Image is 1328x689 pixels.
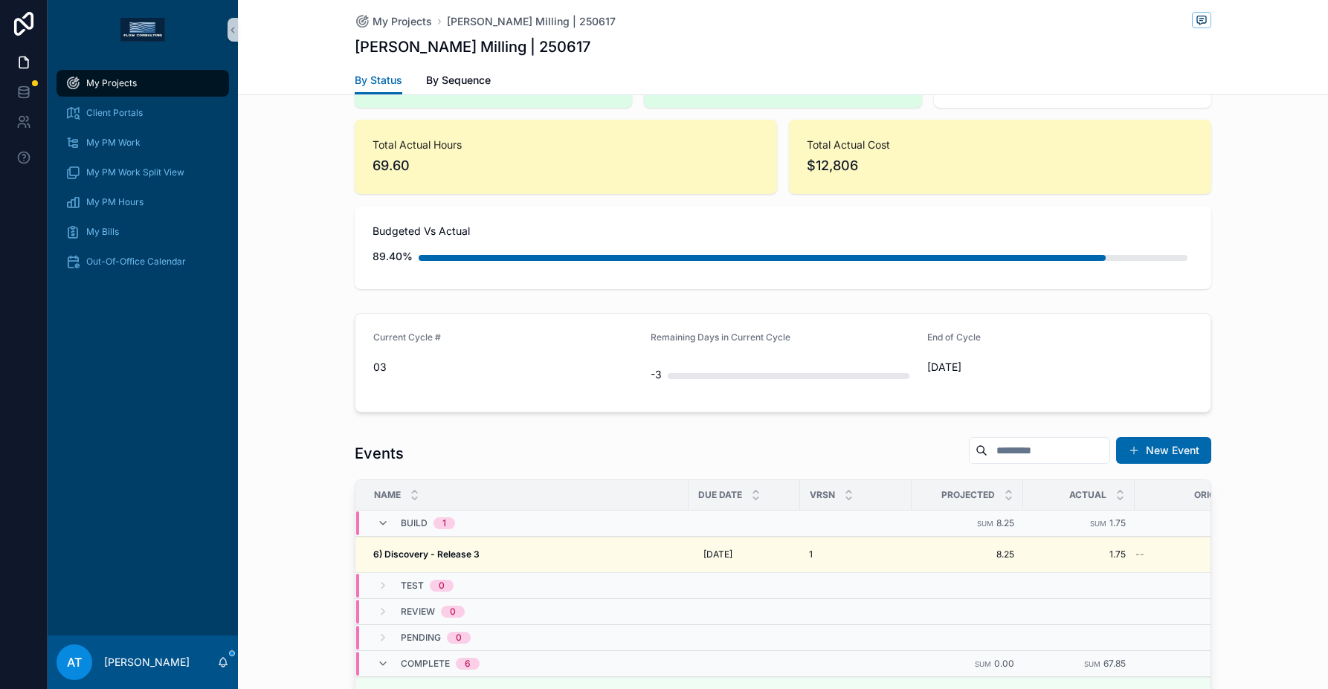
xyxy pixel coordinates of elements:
small: Sum [1090,520,1106,528]
span: Test [401,580,424,592]
small: Sum [1084,660,1100,668]
span: Complete [401,658,450,670]
span: 69.60 [373,155,759,176]
span: VRSN [810,489,835,501]
a: My Projects [57,70,229,97]
button: New Event [1116,437,1211,464]
span: Review [401,606,435,618]
div: scrollable content [48,59,238,294]
a: [DATE] [697,543,791,566]
span: Actual [1069,489,1106,501]
span: Budgeted Vs Actual [373,224,1193,239]
h1: Events [355,443,404,464]
span: 0.00 [994,658,1014,669]
div: 0 [450,606,456,618]
span: My PM Hours [86,196,144,208]
span: Current Cycle # [373,331,441,343]
a: 1.75 [1032,549,1126,560]
span: Original [1194,489,1237,501]
div: 0 [456,632,462,644]
span: My PM Work Split View [86,166,184,178]
a: 6) Discovery - Release 3 [373,549,680,560]
div: 89.40% [373,242,413,271]
span: 1 [809,549,813,560]
span: Pending [401,632,441,644]
span: Out-Of-Office Calendar [86,256,186,268]
span: By Sequence [426,73,491,88]
span: -- [1135,549,1144,560]
div: 1 [442,517,446,529]
a: -- [1135,549,1247,560]
strong: 6) Discovery - Release 3 [373,549,480,560]
span: Client Portals [86,107,143,119]
span: [DATE] [927,360,1193,375]
span: Remaining Days in Current Cycle [651,331,790,343]
a: 1 [809,549,903,560]
p: [PERSON_NAME] [104,655,190,670]
div: 0 [439,580,445,592]
span: 03 [373,360,639,375]
span: My Bills [86,226,119,238]
small: Sum [975,660,991,668]
div: -3 [651,360,662,389]
span: Build [401,517,428,529]
span: By Status [355,73,402,88]
small: Sum [977,520,993,528]
a: My PM Work [57,129,229,156]
h1: [PERSON_NAME] Milling | 250617 [355,36,590,57]
a: By Sequence [426,67,491,97]
a: 8.25 [921,549,1014,560]
span: 67.85 [1103,658,1126,669]
span: My PM Work [86,137,141,149]
span: AT [67,653,82,671]
span: 1.75 [1109,517,1126,528]
a: My Projects [355,14,432,29]
span: Name [374,489,401,501]
span: 8.25 [996,517,1014,528]
a: [PERSON_NAME] Milling | 250617 [447,14,616,29]
img: App logo [120,18,165,42]
a: My PM Hours [57,189,229,216]
span: Total Actual Cost [807,138,1193,152]
a: By Status [355,67,402,95]
a: Out-Of-Office Calendar [57,248,229,275]
span: Total Actual Hours [373,138,759,152]
span: End of Cycle [927,331,981,343]
span: My Projects [373,14,432,29]
span: My Projects [86,77,137,89]
div: 6 [465,658,471,670]
span: [DATE] [703,549,732,560]
a: Client Portals [57,100,229,126]
a: My PM Work Split View [57,159,229,186]
span: Due Date [698,489,742,501]
span: $12,806 [807,155,1193,176]
a: My Bills [57,219,229,245]
span: Projected [941,489,995,501]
